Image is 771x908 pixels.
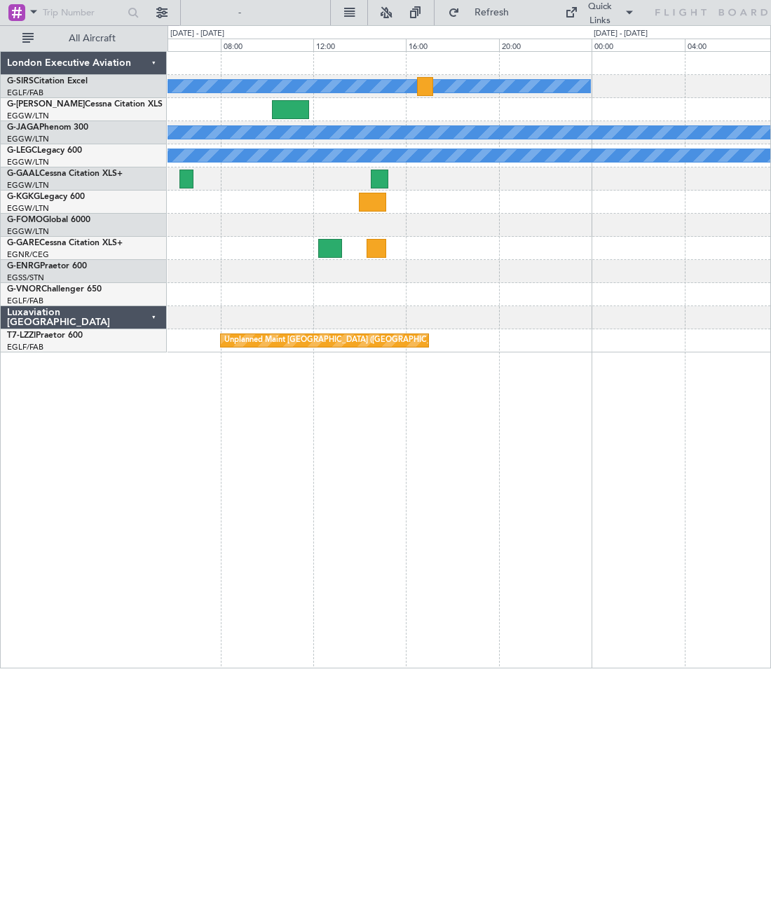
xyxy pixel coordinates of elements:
[7,262,40,270] span: G-ENRG
[7,134,49,144] a: EGGW/LTN
[7,262,87,270] a: G-ENRGPraetor 600
[7,77,34,85] span: G-SIRS
[594,28,648,40] div: [DATE] - [DATE]
[7,100,163,109] a: G-[PERSON_NAME]Cessna Citation XLS
[7,88,43,98] a: EGLF/FAB
[7,193,40,201] span: G-KGKG
[313,39,406,51] div: 12:00
[43,2,123,23] input: Trip Number
[7,285,102,294] a: G-VNORChallenger 650
[406,39,498,51] div: 16:00
[15,27,152,50] button: All Aircraft
[558,1,642,24] button: Quick Links
[7,77,88,85] a: G-SIRSCitation Excel
[7,170,123,178] a: G-GAALCessna Citation XLS+
[7,146,82,155] a: G-LEGCLegacy 600
[7,203,49,214] a: EGGW/LTN
[128,39,220,51] div: 04:00
[7,157,49,167] a: EGGW/LTN
[7,123,39,132] span: G-JAGA
[463,8,521,18] span: Refresh
[170,28,224,40] div: [DATE] - [DATE]
[7,226,49,237] a: EGGW/LTN
[7,111,49,121] a: EGGW/LTN
[7,146,37,155] span: G-LEGC
[7,239,39,247] span: G-GARE
[224,330,455,351] div: Unplanned Maint [GEOGRAPHIC_DATA] ([GEOGRAPHIC_DATA])
[499,39,592,51] div: 20:00
[7,239,123,247] a: G-GARECessna Citation XLS+
[442,1,526,24] button: Refresh
[7,331,36,340] span: T7-LZZI
[7,170,39,178] span: G-GAAL
[7,273,44,283] a: EGSS/STN
[221,39,313,51] div: 08:00
[7,249,49,260] a: EGNR/CEG
[36,34,148,43] span: All Aircraft
[7,123,88,132] a: G-JAGAPhenom 300
[592,39,684,51] div: 00:00
[7,285,41,294] span: G-VNOR
[7,296,43,306] a: EGLF/FAB
[7,100,85,109] span: G-[PERSON_NAME]
[7,331,83,340] a: T7-LZZIPraetor 600
[7,216,43,224] span: G-FOMO
[7,180,49,191] a: EGGW/LTN
[7,216,90,224] a: G-FOMOGlobal 6000
[7,193,85,201] a: G-KGKGLegacy 600
[7,342,43,352] a: EGLF/FAB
